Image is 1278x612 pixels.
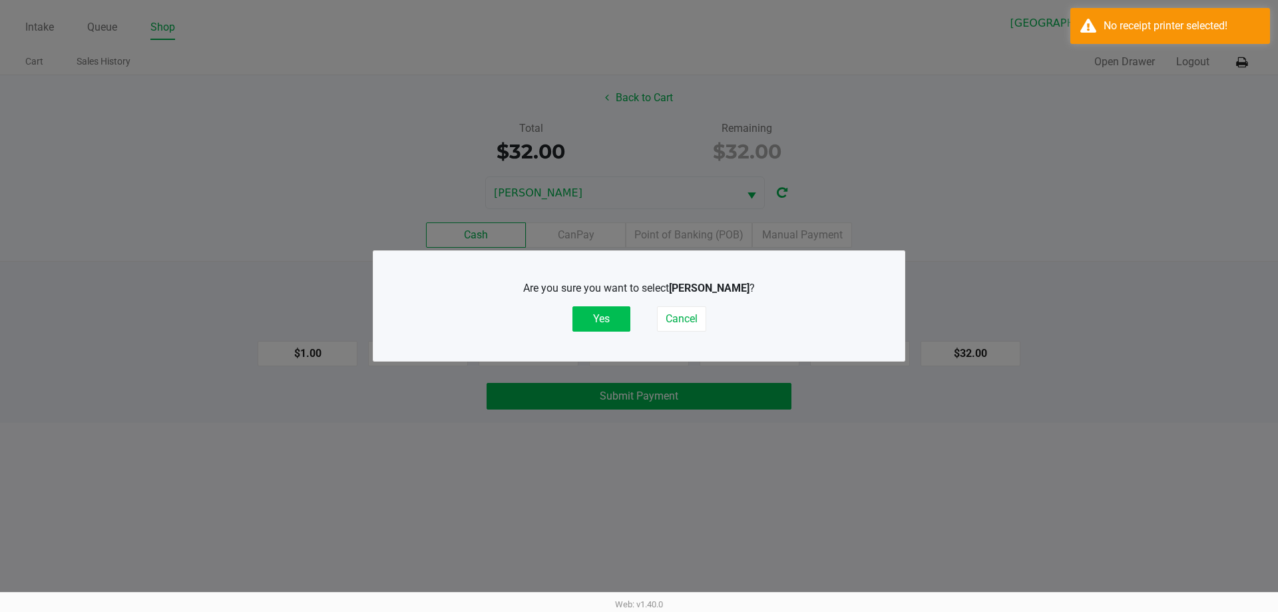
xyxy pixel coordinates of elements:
p: Are you sure you want to select ? [410,280,868,296]
div: No receipt printer selected! [1104,18,1260,34]
button: Cancel [657,306,706,332]
b: [PERSON_NAME] [669,282,749,294]
button: Yes [572,306,630,332]
span: Web: v1.40.0 [615,599,663,609]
